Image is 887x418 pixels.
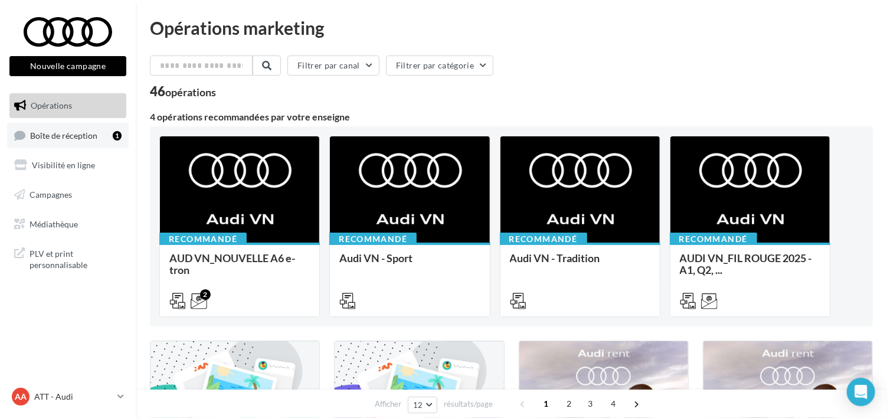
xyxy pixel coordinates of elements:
button: Nouvelle campagne [9,56,126,76]
span: Visibilité en ligne [32,160,95,170]
div: Opérations marketing [150,19,873,37]
div: opérations [165,87,216,97]
span: PLV et print personnalisable [30,246,122,271]
a: Visibilité en ligne [7,153,129,178]
a: Boîte de réception1 [7,123,129,148]
span: Boîte de réception [30,130,97,140]
span: AA [15,391,27,403]
span: 2 [559,394,578,413]
a: AA ATT - Audi [9,386,126,408]
div: 2 [200,289,211,300]
div: 4 opérations recommandées par votre enseigne [150,112,873,122]
span: 3 [581,394,600,413]
span: Audi VN - Tradition [510,252,600,264]
div: Recommandé [670,233,757,246]
div: Open Intercom Messenger [847,378,875,406]
span: résultats/page [444,399,493,410]
button: Filtrer par catégorie [386,55,493,76]
a: Médiathèque [7,212,129,237]
span: AUDI VN_FIL ROUGE 2025 - A1, Q2, ... [680,252,812,276]
span: AUD VN_NOUVELLE A6 e-tron [169,252,295,276]
span: Opérations [31,100,72,110]
div: 1 [113,131,122,141]
span: Afficher [375,399,401,410]
button: Filtrer par canal [287,55,379,76]
a: PLV et print personnalisable [7,241,129,276]
button: 12 [408,397,438,413]
span: 4 [604,394,623,413]
div: 46 [150,85,216,98]
span: Audi VN - Sport [339,252,413,264]
span: 1 [536,394,555,413]
span: 12 [413,400,423,410]
a: Opérations [7,93,129,118]
span: Médiathèque [30,218,78,228]
a: Campagnes [7,182,129,207]
div: Recommandé [500,233,587,246]
div: Recommandé [329,233,417,246]
div: Recommandé [159,233,247,246]
p: ATT - Audi [34,391,113,403]
span: Campagnes [30,190,72,200]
